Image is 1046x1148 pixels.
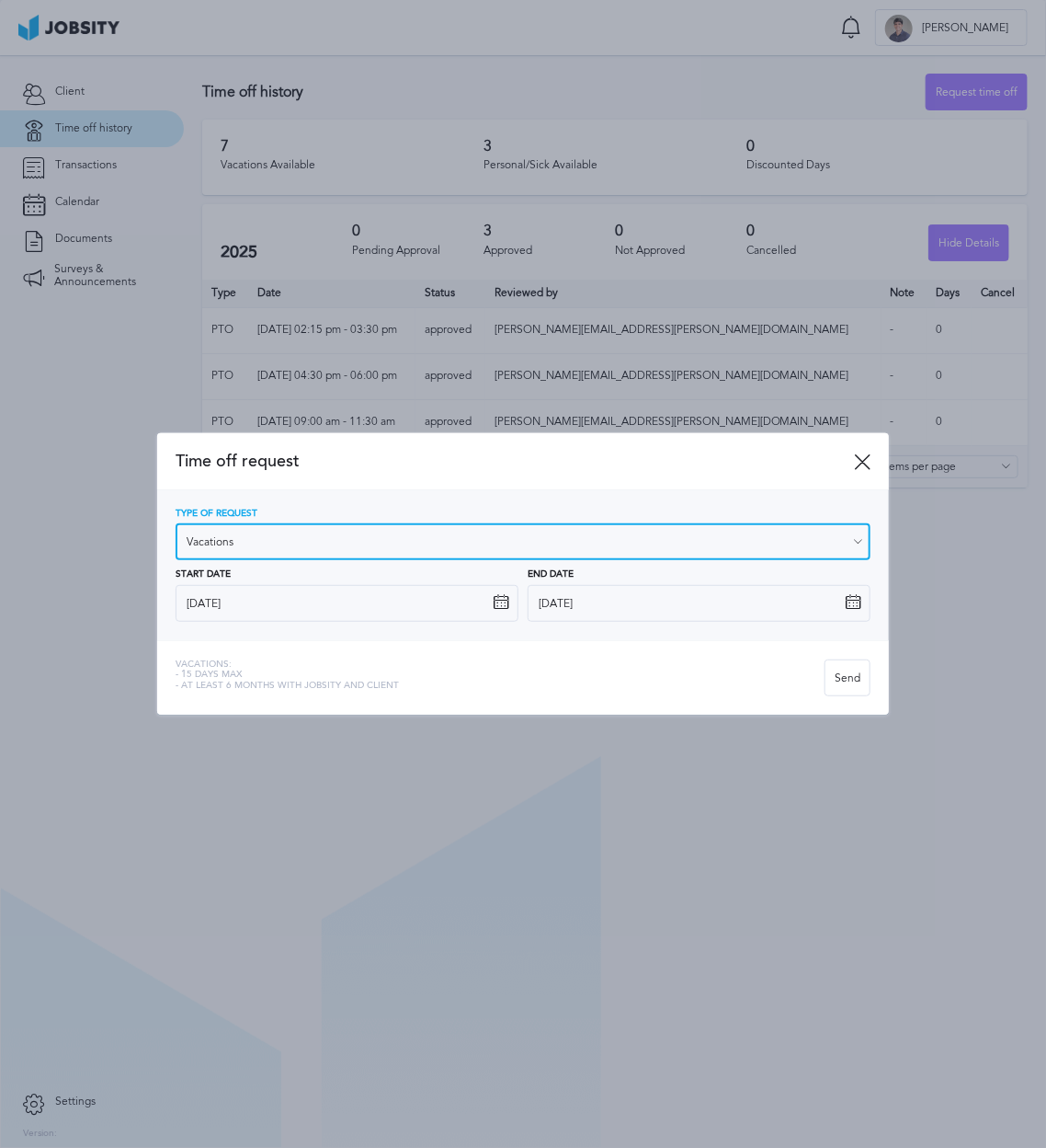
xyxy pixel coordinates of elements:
span: Time off request [176,452,855,471]
span: Vacations: [176,660,399,671]
span: End Date [528,569,574,580]
div: Send [825,660,870,697]
span: - At least 6 months with jobsity and client [176,681,399,692]
span: - 15 days max [176,670,399,681]
span: Type of Request [176,509,257,520]
button: Send [824,660,870,696]
span: Start Date [176,569,231,580]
